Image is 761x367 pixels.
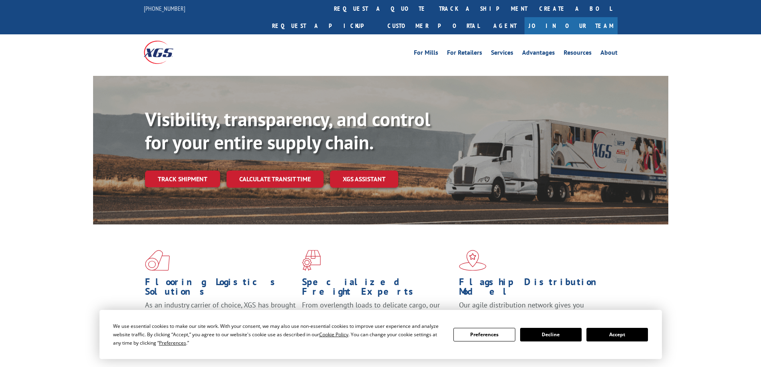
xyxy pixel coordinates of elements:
[381,17,485,34] a: Customer Portal
[319,331,348,338] span: Cookie Policy
[113,322,444,347] div: We use essential cookies to make our site work. With your consent, we may also use non-essential ...
[564,50,592,58] a: Resources
[266,17,381,34] a: Request a pickup
[145,277,296,300] h1: Flooring Logistics Solutions
[447,50,482,58] a: For Retailers
[525,17,618,34] a: Join Our Team
[145,107,430,155] b: Visibility, transparency, and control for your entire supply chain.
[302,250,321,271] img: xgs-icon-focused-on-flooring-red
[302,277,453,300] h1: Specialized Freight Experts
[145,300,296,329] span: As an industry carrier of choice, XGS has brought innovation and dedication to flooring logistics...
[459,277,610,300] h1: Flagship Distribution Model
[491,50,513,58] a: Services
[485,17,525,34] a: Agent
[453,328,515,341] button: Preferences
[330,171,398,188] a: XGS ASSISTANT
[145,171,220,187] a: Track shipment
[586,328,648,341] button: Accept
[520,328,582,341] button: Decline
[99,310,662,359] div: Cookie Consent Prompt
[414,50,438,58] a: For Mills
[302,300,453,336] p: From overlength loads to delicate cargo, our experienced staff knows the best way to move your fr...
[227,171,324,188] a: Calculate transit time
[144,4,185,12] a: [PHONE_NUMBER]
[600,50,618,58] a: About
[145,250,170,271] img: xgs-icon-total-supply-chain-intelligence-red
[459,250,487,271] img: xgs-icon-flagship-distribution-model-red
[159,339,186,346] span: Preferences
[459,300,606,319] span: Our agile distribution network gives you nationwide inventory management on demand.
[522,50,555,58] a: Advantages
